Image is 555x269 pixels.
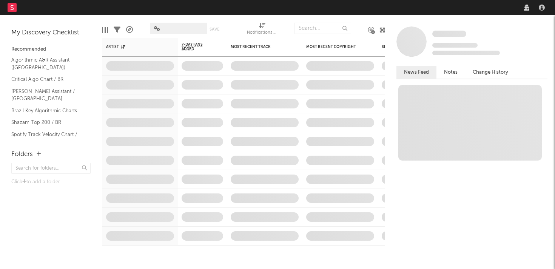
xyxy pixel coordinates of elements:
[11,178,91,187] div: Click to add a folder.
[102,19,108,41] div: Edit Columns
[465,66,516,79] button: Change History
[11,28,91,37] div: My Discovery Checklist
[396,66,436,79] button: News Feed
[182,42,212,51] span: 7-Day Fans Added
[306,45,363,49] div: Most Recent Copyright
[11,150,33,159] div: Folders
[11,75,83,83] a: Critical Algo Chart / BR
[294,23,351,34] input: Search...
[11,130,83,146] a: Spotify Track Velocity Chart / BR
[247,28,277,37] div: Notifications (Artist)
[114,19,120,41] div: Filters
[247,19,277,41] div: Notifications (Artist)
[432,43,478,48] span: Tracking Since: [DATE]
[432,30,466,38] a: Some Artist
[231,45,287,49] div: Most Recent Track
[382,45,438,49] div: Spotify Monthly Listeners
[210,27,219,31] button: Save
[11,118,83,127] a: Shazam Top 200 / BR
[11,163,91,174] input: Search for folders...
[432,51,500,55] span: 0 fans last week
[11,56,83,71] a: Algorithmic A&R Assistant ([GEOGRAPHIC_DATA])
[106,45,163,49] div: Artist
[11,107,83,115] a: Brazil Key Algorithmic Charts
[432,31,466,37] span: Some Artist
[11,87,83,103] a: [PERSON_NAME] Assistant / [GEOGRAPHIC_DATA]
[126,19,133,41] div: A&R Pipeline
[436,66,465,79] button: Notes
[11,45,91,54] div: Recommended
